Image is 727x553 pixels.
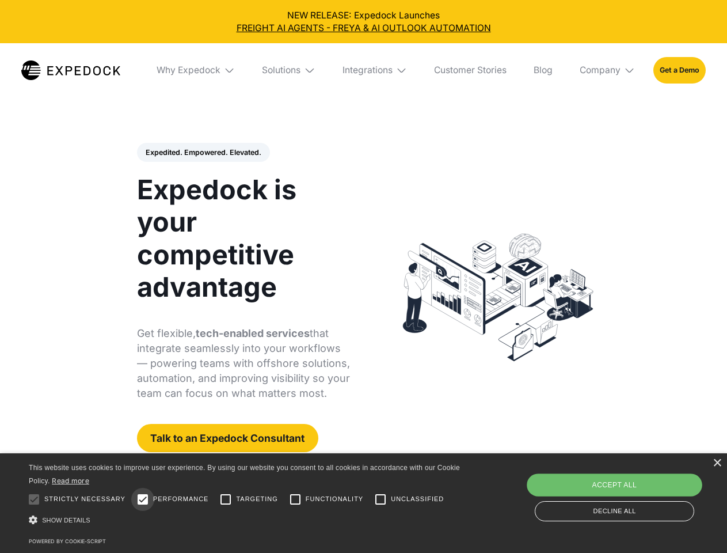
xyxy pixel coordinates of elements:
[527,474,702,497] div: Accept all
[425,43,515,97] a: Customer Stories
[236,494,277,504] span: Targeting
[253,43,325,97] div: Solutions
[29,513,464,528] div: Show details
[535,429,727,553] iframe: Chat Widget
[52,476,89,485] a: Read more
[570,43,644,97] div: Company
[342,65,393,76] div: Integrations
[44,494,125,504] span: Strictly necessary
[157,65,220,76] div: Why Expedock
[153,494,209,504] span: Performance
[524,43,561,97] a: Blog
[9,22,718,35] a: FREIGHT AI AGENTS - FREYA & AI OUTLOOK AUTOMATION
[9,9,718,35] div: NEW RELEASE: Expedock Launches
[306,494,363,504] span: Functionality
[29,464,460,485] span: This website uses cookies to improve user experience. By using our website you consent to all coo...
[580,65,621,76] div: Company
[196,327,310,339] strong: tech-enabled services
[137,173,351,303] h1: Expedock is your competitive advantage
[42,517,90,524] span: Show details
[137,424,318,452] a: Talk to an Expedock Consultant
[262,65,300,76] div: Solutions
[137,326,351,401] p: Get flexible, that integrate seamlessly into your workflows — powering teams with offshore soluti...
[653,57,706,83] a: Get a Demo
[147,43,244,97] div: Why Expedock
[29,538,106,544] a: Powered by cookie-script
[391,494,444,504] span: Unclassified
[333,43,416,97] div: Integrations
